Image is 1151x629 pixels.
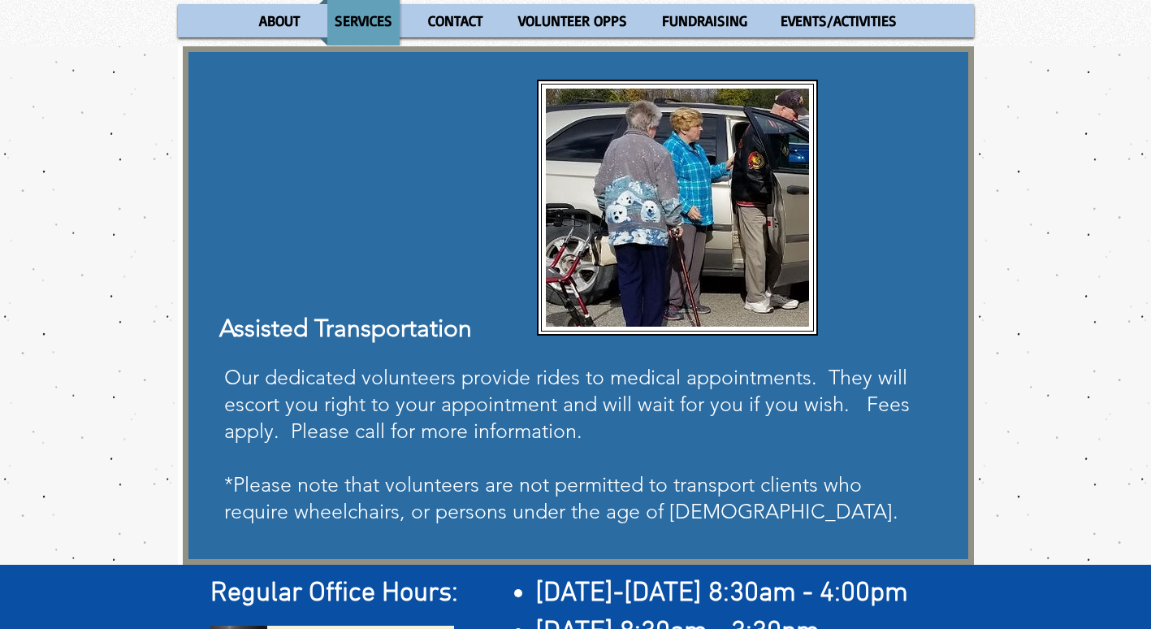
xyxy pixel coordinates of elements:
[224,365,910,443] span: Our dedicated volunteers provide rides to medical appointments. They will escort you right to you...
[219,314,472,343] span: Assisted Transportation
[546,89,809,327] img: Clients Ed and Sally Conroy Volunteer Na
[535,577,908,610] span: [DATE]-[DATE] 8:30am - 4:00pm
[210,577,458,610] span: Regular Office Hours:
[210,575,954,614] h2: ​
[224,472,898,523] span: *Please note that volunteers are not permitted to transport clients who require wheelchairs, or p...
